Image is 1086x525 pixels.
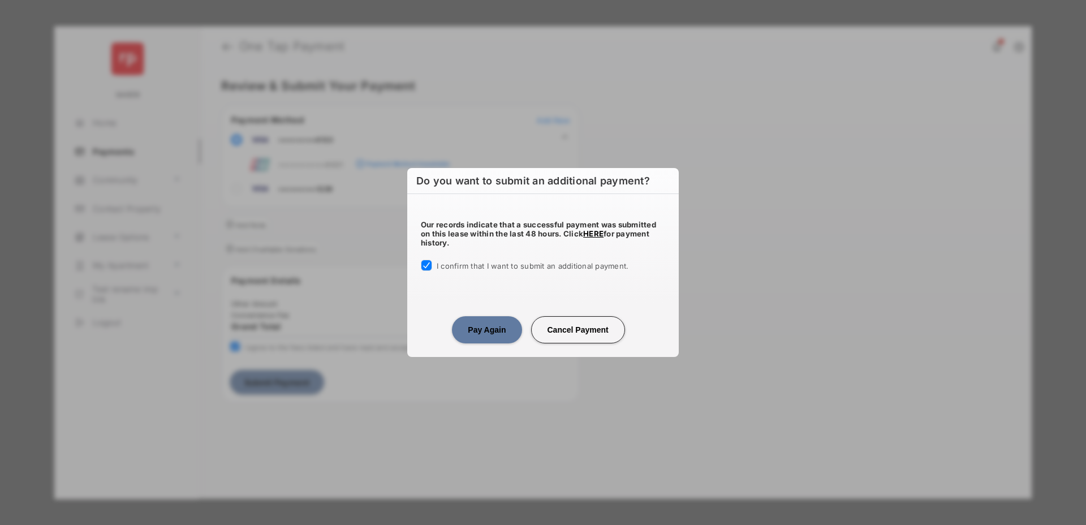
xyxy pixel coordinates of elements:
[531,316,625,343] button: Cancel Payment
[407,168,679,194] h2: Do you want to submit an additional payment?
[452,316,522,343] button: Pay Again
[583,229,604,238] a: HERE
[437,261,628,270] span: I confirm that I want to submit an additional payment.
[421,220,665,247] h5: Our records indicate that a successful payment was submitted on this lease within the last 48 hou...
